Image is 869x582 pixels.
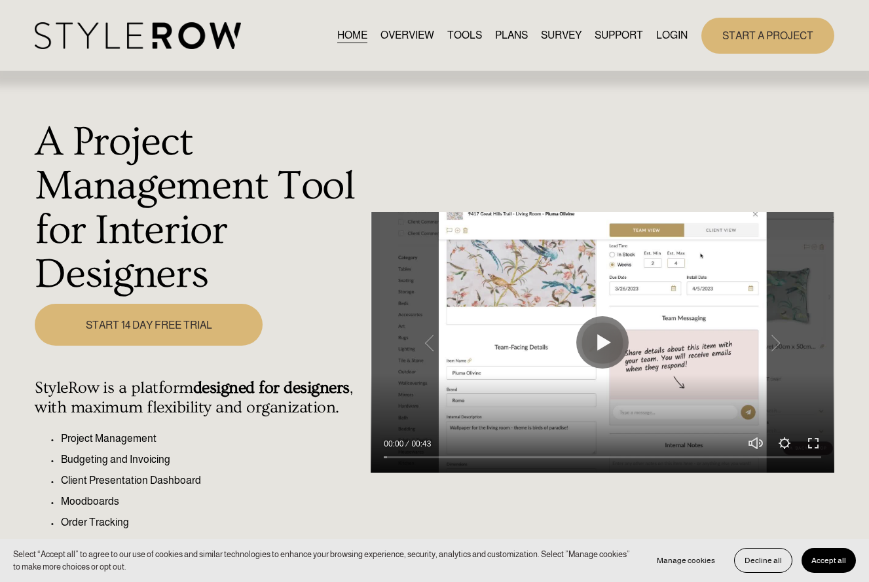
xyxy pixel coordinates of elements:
a: START A PROJECT [701,18,834,54]
a: SURVEY [541,27,582,45]
button: Decline all [734,548,792,573]
span: Accept all [811,556,846,565]
button: Manage cookies [647,548,725,573]
input: Seek [384,453,821,462]
h4: StyleRow is a platform , with maximum flexibility and organization. [35,378,363,418]
p: Order Tracking [61,515,363,530]
button: Play [576,316,629,369]
a: TOOLS [447,27,482,45]
p: Project Management [61,431,363,446]
span: Decline all [745,556,782,565]
a: LOGIN [656,27,688,45]
p: Budgeting and Invoicing [61,452,363,467]
p: Client Presentation Dashboard [61,473,363,488]
p: Moodboards [61,494,363,509]
h1: A Project Management Tool for Interior Designers [35,120,363,297]
div: Duration [407,437,434,450]
div: Current time [384,437,407,450]
a: PLANS [495,27,528,45]
p: Select “Accept all” to agree to our use of cookies and similar technologies to enhance your brows... [13,548,634,573]
a: HOME [337,27,367,45]
span: Manage cookies [657,556,715,565]
img: StyleRow [35,22,241,49]
a: folder dropdown [595,27,643,45]
a: START 14 DAY FREE TRIAL [35,304,263,345]
strong: designed for designers [193,378,350,397]
button: Accept all [802,548,856,573]
a: OVERVIEW [380,27,434,45]
span: SUPPORT [595,27,643,43]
